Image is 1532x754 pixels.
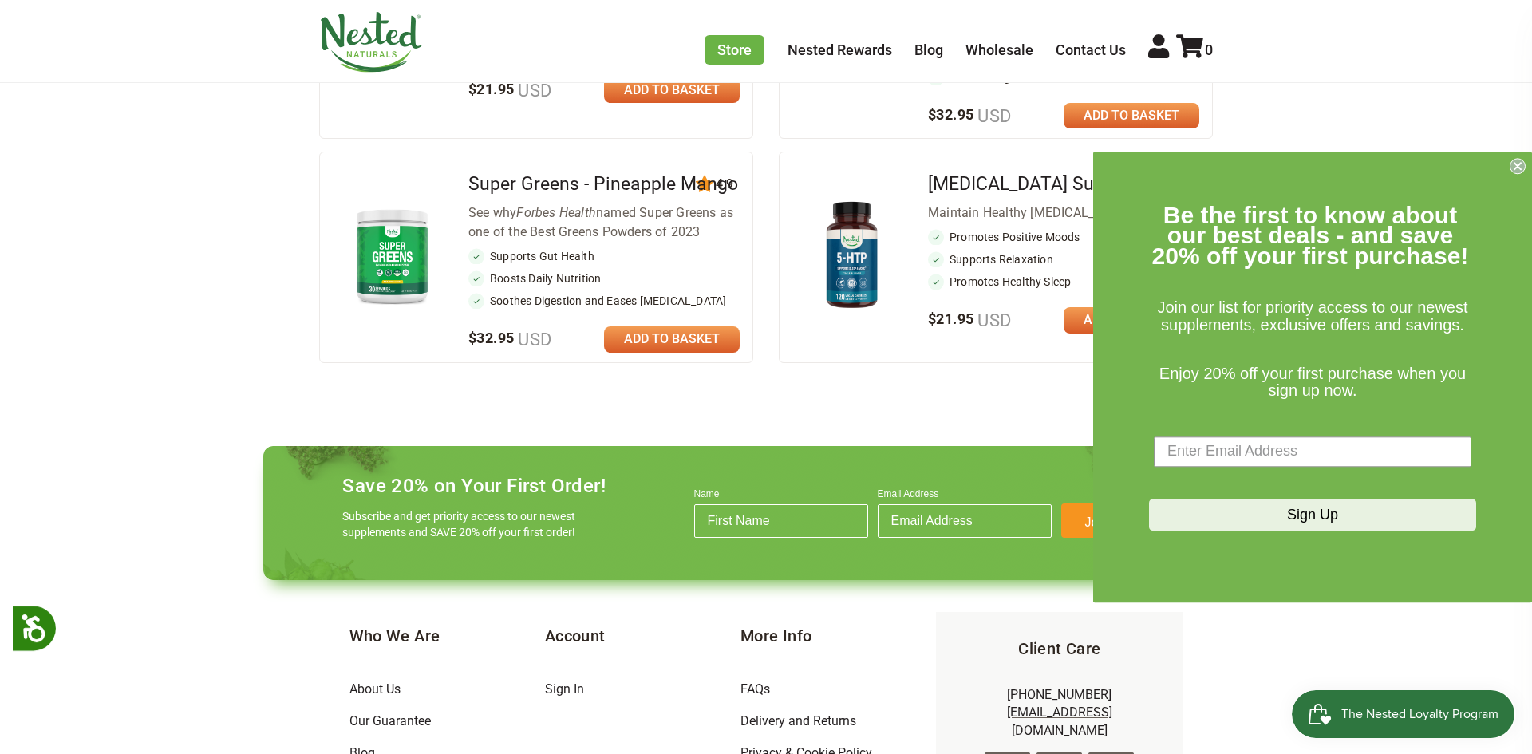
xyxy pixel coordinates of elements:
span: $21.95 [928,310,1012,327]
img: Nested Naturals [319,12,423,73]
a: About Us [349,681,401,697]
a: [PHONE_NUMBER] [1007,687,1111,702]
a: FAQs [740,681,770,697]
h5: Who We Are [349,625,545,647]
li: Supports Gut Health [468,248,740,264]
span: Be the first to know about our best deals - and save 20% off your first purchase! [1152,202,1469,269]
em: Forbes Health [516,205,596,220]
input: First Name [694,504,868,538]
iframe: Button to open loyalty program pop-up [1292,690,1516,738]
li: Supports Relaxation [928,251,1199,267]
a: Delivery and Returns [740,713,856,728]
a: Sign In [545,681,584,697]
button: Join & Save! [1061,503,1181,538]
span: Join our list for priority access to our newest supplements, exclusive offers and savings. [1157,299,1467,334]
h5: More Info [740,625,936,647]
button: Close dialog [1510,158,1526,174]
span: USD [973,310,1011,330]
div: FLYOUT Form [1093,152,1532,602]
a: Wholesale [965,41,1033,58]
li: Soothes Digestion and Eases [MEDICAL_DATA] [468,293,740,309]
label: Email Address [878,488,1052,504]
img: 5-HTP Supplement [805,195,898,317]
li: Boosts Daily Nutrition [468,270,740,286]
a: Store [705,35,764,65]
h5: Client Care [961,638,1157,660]
span: $32.95 [928,106,1012,123]
a: [MEDICAL_DATA] Supplement [928,173,1171,195]
button: Sign Up [1149,499,1476,531]
a: Blog [914,41,943,58]
div: Maintain Healthy [MEDICAL_DATA] [928,203,1199,223]
h5: Account [545,625,740,647]
img: Super Greens - Pineapple Mango [345,202,439,310]
span: $32.95 [468,330,552,346]
a: Our Guarantee [349,713,431,728]
a: Nested Rewards [788,41,892,58]
input: Enter Email Address [1154,436,1471,467]
span: USD [973,106,1011,126]
span: USD [514,330,551,349]
span: USD [514,81,551,101]
a: Contact Us [1056,41,1126,58]
label: Name [694,488,868,504]
a: 0 [1176,41,1213,58]
span: 0 [1205,41,1213,58]
span: Enjoy 20% off your first purchase when you sign up now. [1159,365,1466,400]
a: Super Greens - Pineapple Mango [468,173,738,195]
div: See why named Super Greens as one of the Best Greens Powders of 2023 [468,203,740,242]
li: Promotes Healthy Sleep [928,274,1199,290]
input: Email Address [878,504,1052,538]
li: Promotes Positive Moods [928,229,1199,245]
h4: Save 20% on Your First Order! [342,475,606,497]
span: $21.95 [468,81,552,97]
a: [EMAIL_ADDRESS][DOMAIN_NAME] [1007,705,1112,737]
p: Subscribe and get priority access to our newest supplements and SAVE 20% off your first order! [342,508,582,540]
